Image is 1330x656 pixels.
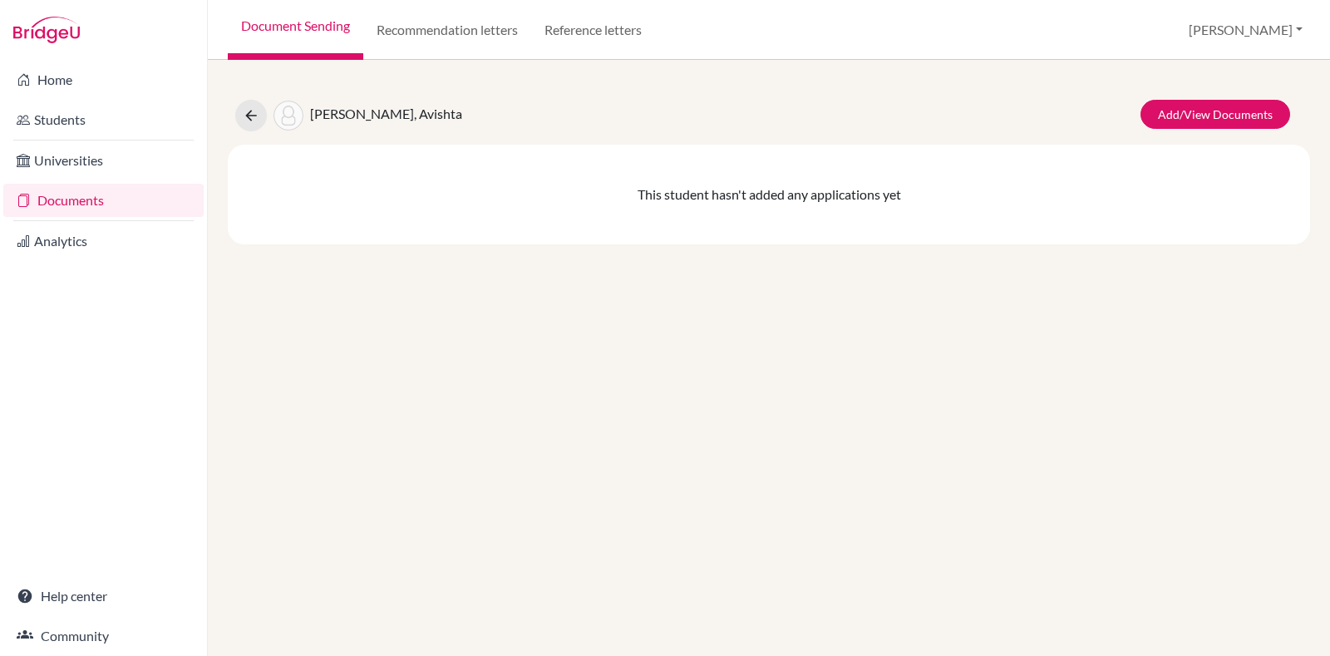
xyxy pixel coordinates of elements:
a: Help center [3,580,204,613]
div: This student hasn't added any applications yet [228,145,1310,244]
a: Community [3,619,204,653]
a: Add/View Documents [1140,100,1290,129]
span: [PERSON_NAME], Avishta [310,106,462,121]
button: [PERSON_NAME] [1181,14,1310,46]
a: Students [3,103,204,136]
a: Analytics [3,224,204,258]
a: Home [3,63,204,96]
img: Bridge-U [13,17,80,43]
a: Documents [3,184,204,217]
a: Universities [3,144,204,177]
